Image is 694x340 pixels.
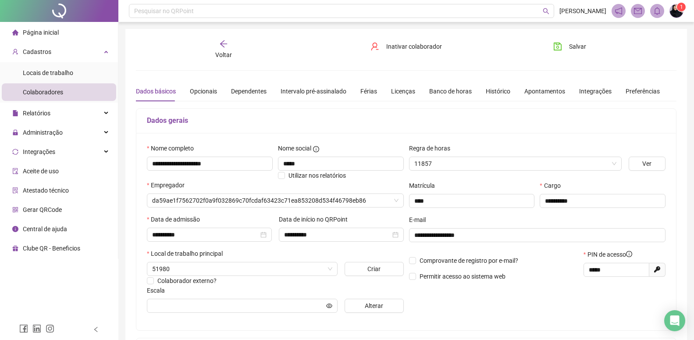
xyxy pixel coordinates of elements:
div: Integrações [579,86,612,96]
span: Administração [23,129,63,136]
label: Empregador [147,180,190,190]
span: PIN de acesso [587,250,632,259]
span: Utilizar nos relatórios [288,172,346,179]
span: 1 [680,4,683,10]
span: mail [634,7,642,15]
span: Permitir acesso ao sistema web [420,273,505,280]
label: Nome completo [147,143,199,153]
span: user-add [12,49,18,55]
label: E-mail [409,215,431,225]
span: Gerar QRCode [23,206,62,213]
span: notification [615,7,623,15]
div: Intervalo pré-assinalado [281,86,346,96]
span: search [543,8,549,14]
span: Criar [367,264,381,274]
span: qrcode [12,207,18,213]
div: Apontamentos [524,86,565,96]
span: gift [12,245,18,251]
label: Matrícula [409,181,441,190]
span: sync [12,149,18,155]
span: 51980 [152,262,332,276]
span: Central de ajuda [23,225,67,233]
span: info-circle [12,226,18,232]
div: Opcionais [190,86,217,96]
label: Escala [147,286,171,295]
span: bell [653,7,661,15]
div: Dados básicos [136,86,176,96]
span: facebook [19,324,28,333]
span: audit [12,168,18,174]
span: user-delete [370,42,379,51]
span: linkedin [32,324,41,333]
div: Banco de horas [429,86,472,96]
span: da59ae1f7562702f0a9f032869c70fcdaf63423c71ea853208d534f46798eb86 [152,194,399,207]
span: Aceite de uso [23,168,59,175]
span: info-circle [626,251,632,257]
button: Salvar [547,39,593,54]
span: Ver [642,159,651,168]
span: Locais de trabalho [23,69,73,76]
button: Alterar [345,299,403,313]
span: info-circle [313,146,319,152]
label: Cargo [540,181,566,190]
span: Relatórios [23,110,50,117]
span: Página inicial [23,29,59,36]
span: eye [326,303,332,309]
span: instagram [46,324,54,333]
span: Nome social [278,143,311,153]
span: lock [12,129,18,136]
span: save [553,42,562,51]
div: Dependentes [231,86,267,96]
div: Preferências [626,86,660,96]
span: arrow-left [219,39,228,48]
span: file [12,110,18,116]
span: left [93,326,99,333]
span: [PERSON_NAME] [559,6,606,16]
span: Salvar [569,42,586,51]
sup: Atualize o seu contato no menu Meus Dados [677,3,686,11]
span: Comprovante de registro por e-mail? [420,257,518,264]
label: Local de trabalho principal [147,249,228,258]
div: Open Intercom Messenger [664,310,685,331]
span: Colaborador externo? [157,277,217,284]
button: Ver [629,157,666,171]
label: Regra de horas [409,143,456,153]
span: Alterar [365,301,383,311]
button: Inativar colaborador [364,39,448,54]
span: Voltar [215,51,232,58]
span: Inativar colaborador [386,42,442,51]
span: solution [12,187,18,193]
span: Cadastros [23,48,51,55]
label: Data de admissão [147,215,206,224]
span: Integrações [23,148,55,155]
span: Clube QR - Beneficios [23,245,80,252]
span: Atestado técnico [23,187,69,194]
button: Criar [345,262,403,276]
label: Data de início no QRPoint [279,215,353,224]
div: Histórico [486,86,510,96]
span: home [12,29,18,36]
img: 73420 [670,4,683,18]
h5: Dados gerais [147,115,666,126]
div: Licenças [391,86,415,96]
span: 11857 [414,157,616,170]
span: Colaboradores [23,89,63,96]
div: Férias [360,86,377,96]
